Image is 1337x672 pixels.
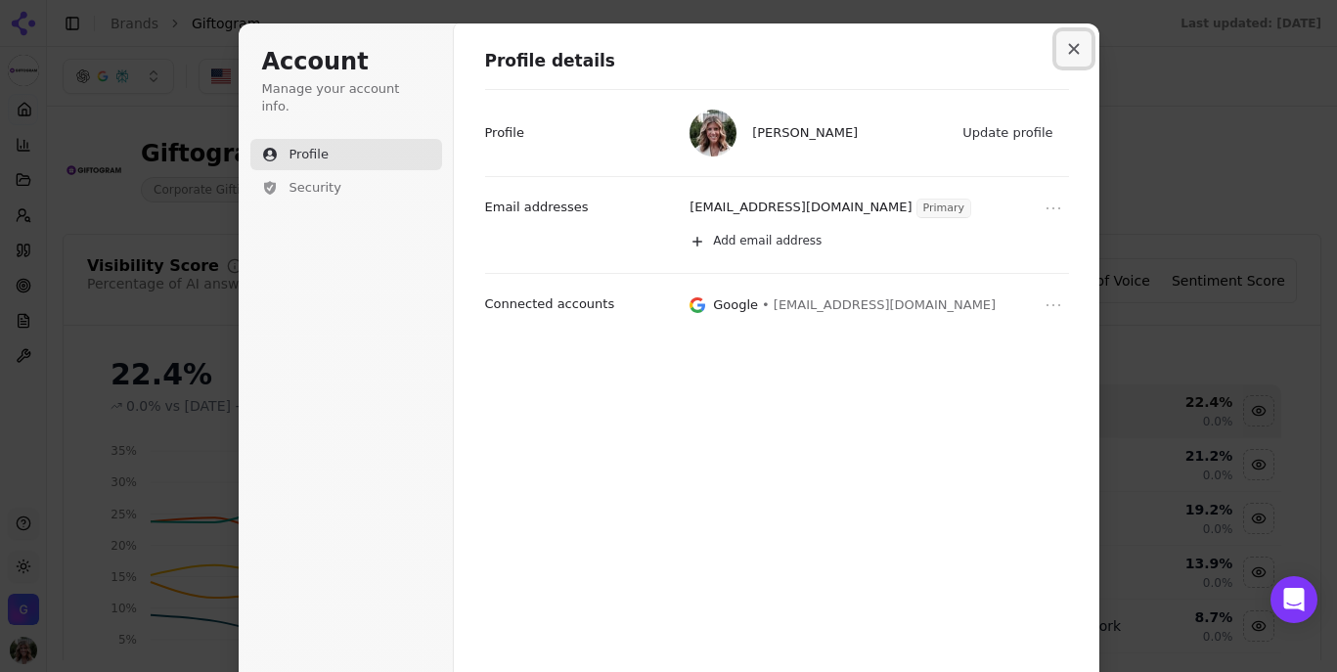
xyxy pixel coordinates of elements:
span: [PERSON_NAME] [752,124,858,142]
img: Valerie Leary [690,110,736,157]
button: Profile [250,139,442,170]
button: Close modal [1056,31,1092,67]
p: Email addresses [485,199,589,216]
p: Google [713,296,758,314]
img: Google [690,296,705,314]
button: Security [250,172,442,203]
button: Open menu [1042,197,1065,220]
span: Security [290,179,341,197]
p: Profile [485,124,524,142]
p: Connected accounts [485,295,615,313]
span: Add email address [713,234,822,249]
span: Profile [290,146,329,163]
p: [EMAIL_ADDRESS][DOMAIN_NAME] [690,199,912,218]
button: Update profile [953,118,1064,148]
span: Primary [917,200,971,217]
span: • [EMAIL_ADDRESS][DOMAIN_NAME] [762,296,996,314]
p: Manage your account info. [262,80,430,115]
h1: Account [262,47,430,78]
h1: Profile details [485,50,1069,73]
div: Open Intercom Messenger [1270,576,1317,623]
button: Add email address [680,226,1068,257]
button: Open menu [1042,293,1065,317]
